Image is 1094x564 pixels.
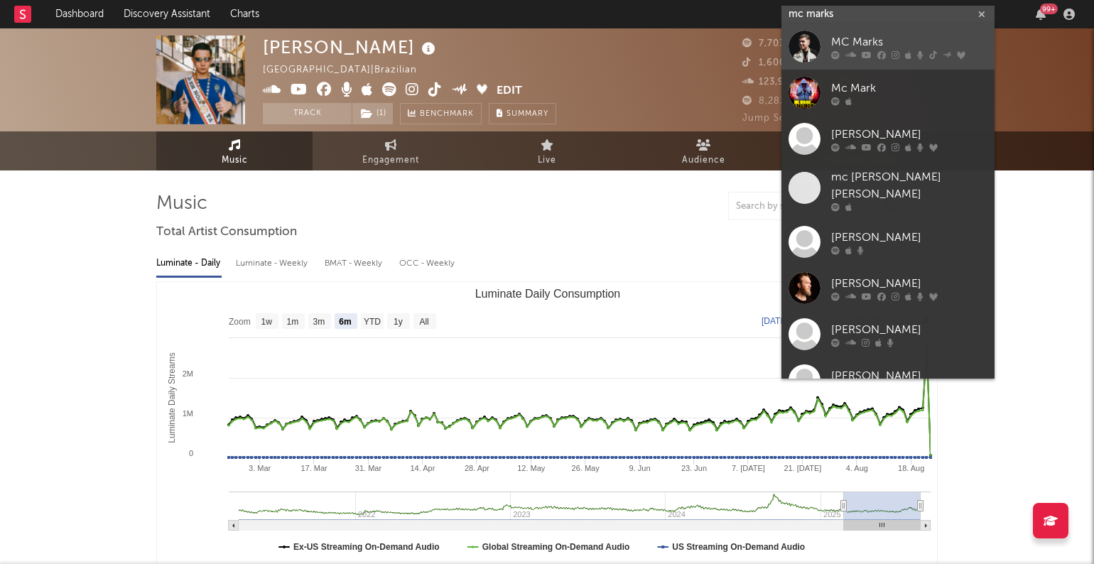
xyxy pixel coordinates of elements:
span: Total Artist Consumption [156,224,297,241]
span: Summary [507,110,548,118]
text: 14. Apr [410,464,435,472]
span: 7,703,422 [742,39,806,48]
text: 26. May [572,464,600,472]
div: MC Marks [831,34,987,51]
span: Jump Score: 44.1 [742,114,825,123]
text: Zoom [229,317,251,327]
text: 2M [183,369,193,378]
text: Luminate Daily Consumption [475,288,621,300]
div: [PERSON_NAME] [831,126,987,143]
div: OCC - Weekly [399,251,456,276]
text: 0 [189,449,193,457]
a: [PERSON_NAME] [781,265,995,311]
text: 28. Apr [465,464,489,472]
text: 1y [394,317,403,327]
text: 3m [313,317,325,327]
a: Audience [625,131,781,170]
div: [PERSON_NAME] [831,276,987,293]
input: Search for artists [781,6,995,23]
a: [PERSON_NAME] [781,219,995,265]
text: Luminate Daily Streams [167,352,177,443]
text: US Streaming On-Demand Audio [672,542,805,552]
text: 12. May [517,464,546,472]
a: Benchmark [400,103,482,124]
text: YTD [364,317,381,327]
text: 3. Mar [249,464,271,472]
text: 6m [339,317,351,327]
text: Ex-US Streaming On-Demand Audio [293,542,440,552]
span: Benchmark [420,106,474,123]
div: Luminate - Weekly [236,251,310,276]
text: 9. Jun [629,464,651,472]
text: 7. [DATE] [732,464,765,472]
text: 31. Mar [355,464,382,472]
div: [PERSON_NAME] [831,368,987,385]
div: [PERSON_NAME] [831,229,987,246]
a: Music [156,131,313,170]
text: 18. Aug [898,464,924,472]
a: [PERSON_NAME] [781,311,995,357]
span: Engagement [362,152,419,169]
text: 1w [261,317,273,327]
button: Edit [497,82,522,100]
input: Search by song name or URL [729,201,879,212]
span: 8,283,521 Monthly Listeners [742,97,892,106]
div: [PERSON_NAME] [263,36,439,59]
a: Mc Mark [781,70,995,116]
div: Luminate - Daily [156,251,222,276]
text: 17. Mar [300,464,327,472]
div: Mc Mark [831,80,987,97]
span: Live [538,152,556,169]
button: Summary [489,103,556,124]
span: 1,600,000 [742,58,808,67]
a: mc [PERSON_NAME] [PERSON_NAME] [781,162,995,219]
span: Music [222,152,248,169]
span: Audience [682,152,725,169]
a: Engagement [313,131,469,170]
button: (1) [352,103,393,124]
button: Track [263,103,352,124]
a: Live [469,131,625,170]
a: [PERSON_NAME] [781,357,995,403]
div: mc [PERSON_NAME] [PERSON_NAME] [831,169,987,203]
text: 1M [183,409,193,418]
div: BMAT - Weekly [325,251,385,276]
text: 23. Jun [681,464,707,472]
text: 4. Aug [846,464,868,472]
span: ( 1 ) [352,103,394,124]
div: [GEOGRAPHIC_DATA] | Brazilian [263,62,433,79]
span: 123,994 [742,77,797,87]
a: [PERSON_NAME] [781,116,995,162]
div: 99 + [1040,4,1058,14]
text: [DATE] [762,316,789,326]
text: Global Streaming On-Demand Audio [482,542,630,552]
div: [PERSON_NAME] [831,322,987,339]
text: 21. [DATE] [784,464,821,472]
text: All [419,317,428,327]
button: 99+ [1036,9,1046,20]
a: MC Marks [781,23,995,70]
text: 1m [287,317,299,327]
